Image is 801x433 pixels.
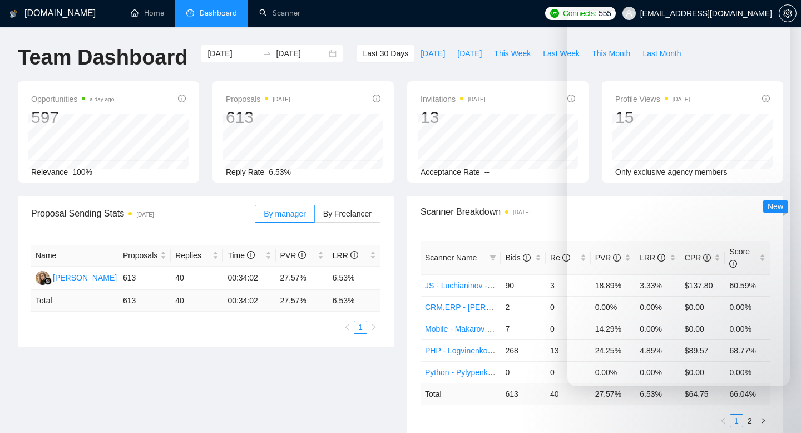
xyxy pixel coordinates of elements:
[31,92,114,106] span: Opportunities
[591,383,636,405] td: 27.57 %
[31,107,114,128] div: 597
[31,245,118,267] th: Name
[494,47,531,60] span: This Week
[72,168,92,176] span: 100%
[756,414,770,427] li: Next Page
[373,95,380,102] span: info-circle
[328,290,380,312] td: 6.53 %
[523,254,531,262] span: info-circle
[263,49,271,58] span: to
[457,47,482,60] span: [DATE]
[367,321,380,334] li: Next Page
[421,107,486,128] div: 13
[276,47,327,60] input: End date
[760,417,767,424] span: right
[223,267,275,290] td: 00:34:02
[328,267,380,290] td: 6.53%
[136,211,154,218] time: [DATE]
[599,7,611,19] span: 555
[567,11,790,386] iframe: Intercom live chat
[546,296,591,318] td: 0
[36,273,117,282] a: KY[PERSON_NAME]
[779,9,796,18] span: setting
[350,251,358,259] span: info-circle
[635,383,680,405] td: 6.53 %
[18,45,187,71] h1: Team Dashboard
[546,339,591,361] td: 13
[340,321,354,334] button: left
[425,303,563,312] a: CRM,ERP - [PERSON_NAME] - Project
[779,4,797,22] button: setting
[9,5,17,23] img: logo
[543,47,580,60] span: Last Week
[298,251,306,259] span: info-circle
[171,290,223,312] td: 40
[425,281,514,290] a: JS - Luchianinov - Project
[489,254,496,261] span: filter
[779,9,797,18] a: setting
[513,209,530,215] time: [DATE]
[744,415,756,427] a: 2
[451,45,488,62] button: [DATE]
[276,290,328,312] td: 27.57 %
[280,251,306,260] span: PVR
[90,96,114,102] time: a day ago
[546,274,591,296] td: 3
[333,251,358,260] span: LRR
[425,253,477,262] span: Scanner Name
[716,414,730,427] button: left
[421,92,486,106] span: Invitations
[563,7,596,19] span: Connects:
[263,49,271,58] span: swap-right
[269,168,291,176] span: 6.53%
[505,253,530,262] span: Bids
[370,324,377,331] span: right
[226,107,290,128] div: 613
[537,45,586,62] button: Last Week
[264,209,305,218] span: By manager
[276,267,328,290] td: 27.57%
[131,8,164,18] a: homeHome
[226,92,290,106] span: Proposals
[354,321,367,333] a: 1
[344,324,350,331] span: left
[357,45,414,62] button: Last 30 Days
[259,8,300,18] a: searchScanner
[550,253,570,262] span: Re
[501,296,546,318] td: 2
[550,9,559,18] img: upwork-logo.png
[487,249,498,266] span: filter
[743,414,756,427] li: 2
[200,8,237,18] span: Dashboard
[546,361,591,383] td: 0
[53,272,117,284] div: [PERSON_NAME]
[763,395,790,422] iframe: Intercom live chat
[123,249,158,262] span: Proposals
[421,205,770,219] span: Scanner Breakdown
[273,96,290,102] time: [DATE]
[421,383,501,405] td: Total
[716,414,730,427] li: Previous Page
[425,346,519,355] a: PHP - Logvinenko - Project
[501,361,546,383] td: 0
[226,168,264,176] span: Reply Rate
[171,267,223,290] td: 40
[730,414,743,427] li: 1
[323,209,372,218] span: By Freelancer
[421,168,480,176] span: Acceptance Rate
[44,277,52,285] img: gigradar-bm.png
[484,168,489,176] span: --
[31,290,118,312] td: Total
[31,168,68,176] span: Relevance
[680,383,725,405] td: $ 64.75
[730,415,743,427] a: 1
[756,414,770,427] button: right
[468,96,485,102] time: [DATE]
[223,290,275,312] td: 00:34:02
[31,206,255,220] span: Proposal Sending Stats
[488,45,537,62] button: This Week
[118,290,171,312] td: 613
[354,321,367,334] li: 1
[178,95,186,102] span: info-circle
[340,321,354,334] li: Previous Page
